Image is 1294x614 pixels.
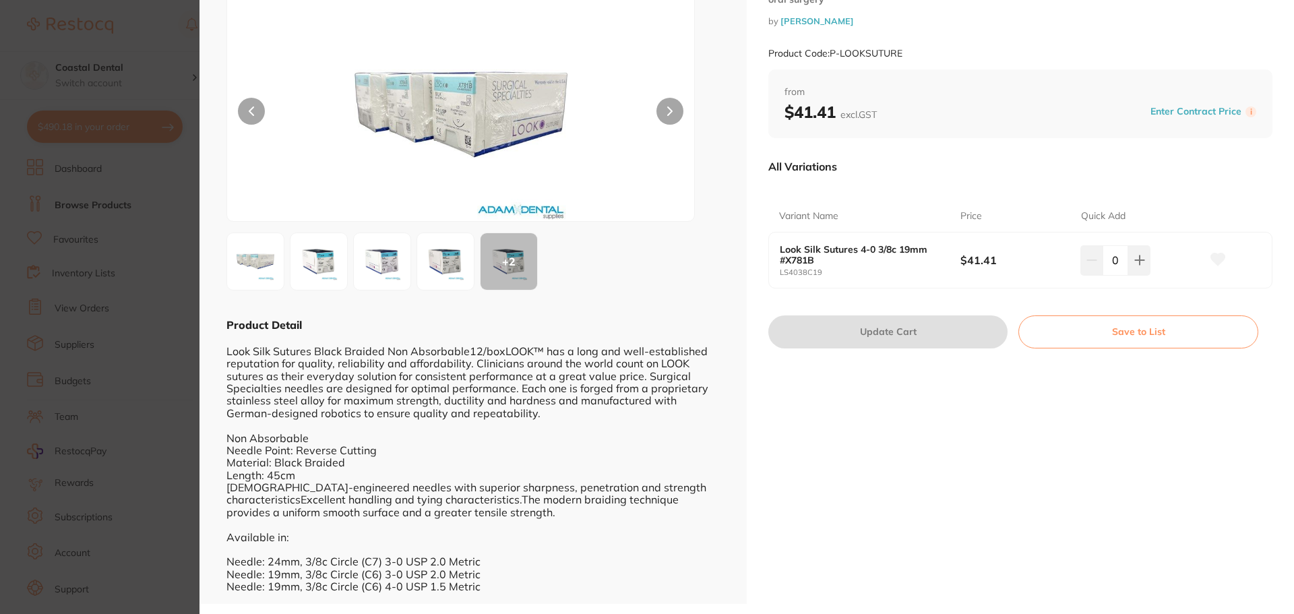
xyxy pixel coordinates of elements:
[784,86,1256,99] span: from
[784,102,877,122] b: $41.41
[480,233,538,290] button: +2
[768,16,1272,26] small: by
[1245,106,1256,117] label: i
[1146,105,1245,118] button: Enter Contract Price
[780,268,960,277] small: LS4038C19
[780,244,942,266] b: Look Silk Sutures 4-0 3/8c 19mm #X781B
[1018,315,1258,348] button: Save to List
[768,48,902,59] small: Product Code: P-LOOKSUTURE
[226,318,302,332] b: Product Detail
[231,237,280,286] img: S1NVVFVSRS5qcGc
[1081,210,1126,223] p: Quick Add
[481,233,537,290] div: + 2
[768,160,837,173] p: All Variations
[840,109,877,121] span: excl. GST
[960,253,1069,268] b: $41.41
[321,8,601,221] img: S1NVVFVSRS5qcGc
[768,315,1008,348] button: Update Cart
[295,237,343,286] img: OEMxOS5qcGc
[780,16,854,26] a: [PERSON_NAME]
[421,237,470,286] img: OEMxOS5qcGc
[960,210,982,223] p: Price
[779,210,838,223] p: Variant Name
[226,332,720,592] div: Look Silk Sutures Black Braided Non Absorbable12/boxLOOK™ has a long and well-established reputat...
[358,237,406,286] img: OEMyNC5qcGc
